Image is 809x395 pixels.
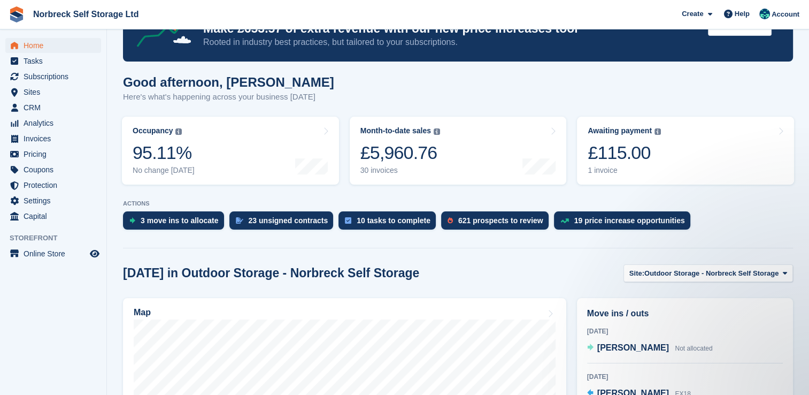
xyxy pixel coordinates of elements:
[360,142,440,164] div: £5,960.76
[123,211,229,235] a: 3 move ins to allocate
[654,128,661,135] img: icon-info-grey-7440780725fd019a000dd9b08b2336e03edf1995a4989e88bcd33f0948082b44.svg
[5,85,101,100] a: menu
[24,131,88,146] span: Invoices
[123,91,334,103] p: Here's what's happening across your business [DATE]
[24,116,88,131] span: Analytics
[133,126,173,135] div: Occupancy
[5,100,101,115] a: menu
[458,216,543,225] div: 621 prospects to review
[24,100,88,115] span: CRM
[5,116,101,131] a: menu
[574,216,685,225] div: 19 price increase opportunities
[24,69,88,84] span: Subscriptions
[588,142,661,164] div: £115.00
[134,308,151,317] h2: Map
[587,372,783,382] div: [DATE]
[588,126,652,135] div: Awaiting payment
[123,75,334,89] h1: Good afternoon, [PERSON_NAME]
[587,326,783,336] div: [DATE]
[10,233,106,244] span: Storefront
[345,217,351,224] img: task-75834270c22a3079a89374b754ae025e5fb1db73e45f91037f5363f120a921f8.svg
[24,193,88,208] span: Settings
[623,264,793,282] button: Site: Outdoor Storage - Norbreck Self Storage
[629,268,644,279] span: Site:
[5,131,101,146] a: menu
[24,246,88,261] span: Online Store
[123,266,419,280] h2: [DATE] in Outdoor Storage - Norbreck Self Storage
[5,54,101,69] a: menu
[24,178,88,193] span: Protection
[5,246,101,261] a: menu
[5,147,101,162] a: menu
[357,216,430,225] div: 10 tasks to complete
[175,128,182,135] img: icon-info-grey-7440780725fd019a000dd9b08b2336e03edf1995a4989e88bcd33f0948082b44.svg
[588,166,661,175] div: 1 invoice
[122,117,339,185] a: Occupancy 95.11% No change [DATE]
[133,166,195,175] div: No change [DATE]
[5,38,101,53] a: menu
[24,162,88,177] span: Coupons
[554,211,696,235] a: 19 price increase opportunities
[29,5,143,23] a: Norbreck Self Storage Ltd
[24,54,88,69] span: Tasks
[249,216,328,225] div: 23 unsigned contracts
[141,216,219,225] div: 3 move ins to allocate
[5,69,101,84] a: menu
[24,38,88,53] span: Home
[644,268,779,279] span: Outdoor Storage - Norbreck Self Storage
[24,147,88,162] span: Pricing
[360,166,440,175] div: 30 invoices
[5,178,101,193] a: menu
[772,9,799,20] span: Account
[5,162,101,177] a: menu
[360,126,431,135] div: Month-to-date sales
[236,217,243,224] img: contract_signature_icon-13c848040528278c33f63329250d36e43548de30e8caae1d1a13099fd9432cc5.svg
[24,85,88,100] span: Sites
[129,217,135,224] img: move_ins_to_allocate_icon-fdf77a2bb77ea45bf5b3d319d69a93e2d87916cf1d5bf7949dd705db3b84f3ca.svg
[5,193,101,208] a: menu
[735,9,750,19] span: Help
[560,218,569,223] img: price_increase_opportunities-93ffe204e8149a01c8c9dc8f82e8f89637d9d84a8eef4429ea346261dce0b2c0.svg
[587,307,783,320] h2: Move ins / outs
[448,217,453,224] img: prospect-51fa495bee0391a8d652442698ab0144808aea92771e9ea1ae160a38d050c398.svg
[597,343,669,352] span: [PERSON_NAME]
[577,117,794,185] a: Awaiting payment £115.00 1 invoice
[9,6,25,22] img: stora-icon-8386f47178a22dfd0bd8f6a31ec36ba5ce8667c1dd55bd0f319d3a0aa187defe.svg
[682,9,703,19] span: Create
[88,247,101,260] a: Preview store
[229,211,339,235] a: 23 unsigned contracts
[203,36,699,48] p: Rooted in industry best practices, but tailored to your subscriptions.
[434,128,440,135] img: icon-info-grey-7440780725fd019a000dd9b08b2336e03edf1995a4989e88bcd33f0948082b44.svg
[759,9,770,19] img: Sally King
[24,209,88,224] span: Capital
[587,341,713,355] a: [PERSON_NAME] Not allocated
[5,209,101,224] a: menu
[675,345,712,352] span: Not allocated
[338,211,441,235] a: 10 tasks to complete
[350,117,567,185] a: Month-to-date sales £5,960.76 30 invoices
[123,200,793,207] p: ACTIONS
[441,211,554,235] a: 621 prospects to review
[133,142,195,164] div: 95.11%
